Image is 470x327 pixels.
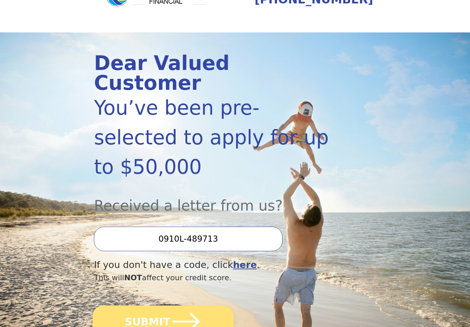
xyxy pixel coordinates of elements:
a: here [233,259,257,270]
div: You’ve been pre-selected to apply for up to $50,000 [94,93,334,182]
div: Dear Valued Customer [94,54,334,93]
div: If you don't have a code, click . [94,258,334,272]
input: Enter your Offer Code: [94,227,282,251]
div: This will affect your credit score. [94,272,334,283]
div: Received a letter from us? [94,182,334,216]
span: NOT [124,273,142,282]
